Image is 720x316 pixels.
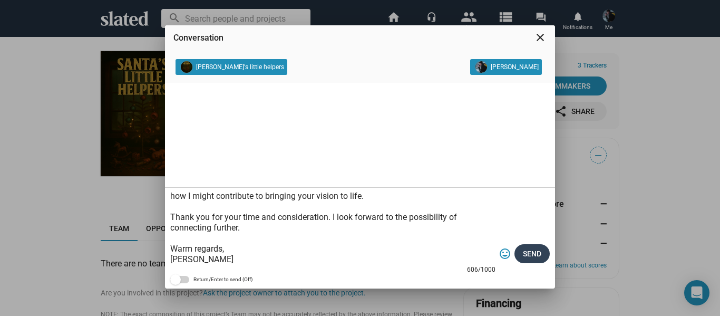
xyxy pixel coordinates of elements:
[173,33,223,43] span: Conversation
[534,31,547,44] mat-icon: close
[514,244,550,263] button: Send
[523,244,541,263] span: Send
[475,61,487,73] img: Alex Caruso
[467,266,495,274] mat-hint: 606/1000
[491,61,539,73] span: [PERSON_NAME]
[499,247,511,260] mat-icon: tag_faces
[193,273,252,286] span: Return/Enter to send (Off)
